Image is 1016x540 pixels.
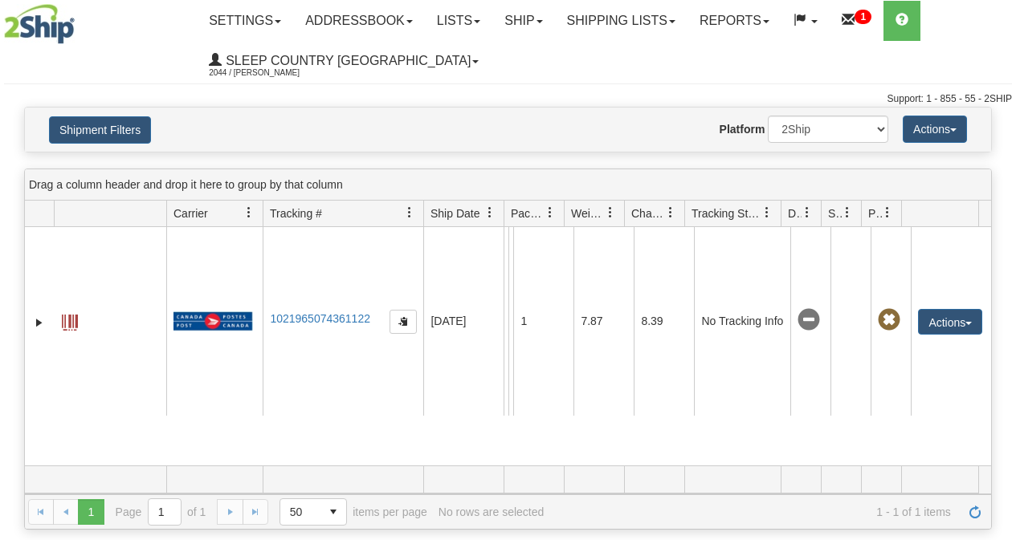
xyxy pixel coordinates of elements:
[798,309,820,331] span: No Tracking Info
[4,4,75,44] img: logo2044.jpg
[149,499,181,525] input: Page 1
[4,92,1012,106] div: Support: 1 - 855 - 55 - 2SHIP
[197,41,491,81] a: Sleep Country [GEOGRAPHIC_DATA] 2044 / [PERSON_NAME]
[320,499,346,525] span: select
[874,199,901,226] a: Pickup Status filter column settings
[280,498,427,526] span: items per page
[476,199,504,226] a: Ship Date filter column settings
[508,227,513,416] td: [PERSON_NAME] [PERSON_NAME] CA ON [GEOGRAPHIC_DATA] K7A 4S5
[25,169,991,201] div: grid grouping header
[878,309,900,331] span: Pickup Not Assigned
[571,205,605,221] span: Weight
[979,188,1014,351] iframe: chat widget
[688,1,781,41] a: Reports
[692,205,761,221] span: Tracking Status
[513,227,573,416] td: 1
[439,505,545,518] div: No rows are selected
[918,309,982,335] button: Actions
[962,499,988,525] a: Refresh
[720,121,765,137] label: Platform
[430,205,479,221] span: Ship Date
[197,1,293,41] a: Settings
[390,310,417,334] button: Copy to clipboard
[293,1,425,41] a: Addressbook
[631,205,665,221] span: Charge
[634,227,694,416] td: 8.39
[173,205,208,221] span: Carrier
[270,312,370,325] a: 1021965074361122
[903,116,967,143] button: Actions
[270,205,322,221] span: Tracking #
[280,498,347,526] span: Page sizes drop down
[31,315,47,331] a: Expand
[511,205,545,221] span: Packages
[504,227,508,416] td: Sleep Country [GEOGRAPHIC_DATA] Shipping Department [GEOGRAPHIC_DATA] ON GLOUCESTER K1J 0B3
[537,199,564,226] a: Packages filter column settings
[694,227,790,416] td: No Tracking Info
[78,499,104,525] span: Page 1
[116,498,206,526] span: Page of 1
[492,1,554,41] a: Ship
[222,54,471,67] span: Sleep Country [GEOGRAPHIC_DATA]
[209,65,329,81] span: 2044 / [PERSON_NAME]
[396,199,423,226] a: Tracking # filter column settings
[173,311,252,331] img: 20 - Canada Post
[597,199,624,226] a: Weight filter column settings
[49,116,151,144] button: Shipment Filters
[235,199,263,226] a: Carrier filter column settings
[788,205,802,221] span: Delivery Status
[555,505,951,518] span: 1 - 1 of 1 items
[830,1,883,41] a: 1
[573,227,634,416] td: 7.87
[868,205,882,221] span: Pickup Status
[753,199,781,226] a: Tracking Status filter column settings
[794,199,821,226] a: Delivery Status filter column settings
[834,199,861,226] a: Shipment Issues filter column settings
[855,10,871,24] sup: 1
[828,205,842,221] span: Shipment Issues
[425,1,492,41] a: Lists
[423,227,504,416] td: [DATE]
[290,504,311,520] span: 50
[657,199,684,226] a: Charge filter column settings
[555,1,688,41] a: Shipping lists
[62,307,78,333] a: Label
